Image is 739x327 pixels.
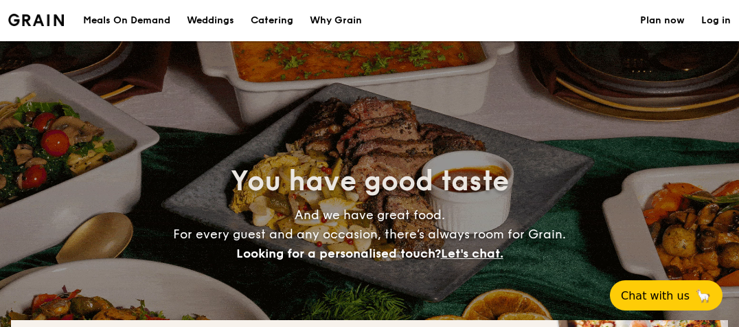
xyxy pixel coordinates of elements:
span: 🦙 [695,288,712,304]
span: And we have great food. For every guest and any occasion, there’s always room for Grain. [173,207,566,261]
img: Grain [8,14,64,26]
span: Chat with us [621,289,690,302]
span: You have good taste [231,165,509,198]
span: Let's chat. [441,246,503,261]
button: Chat with us🦙 [610,280,723,311]
span: Looking for a personalised touch? [236,246,441,261]
a: Logotype [8,14,64,26]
